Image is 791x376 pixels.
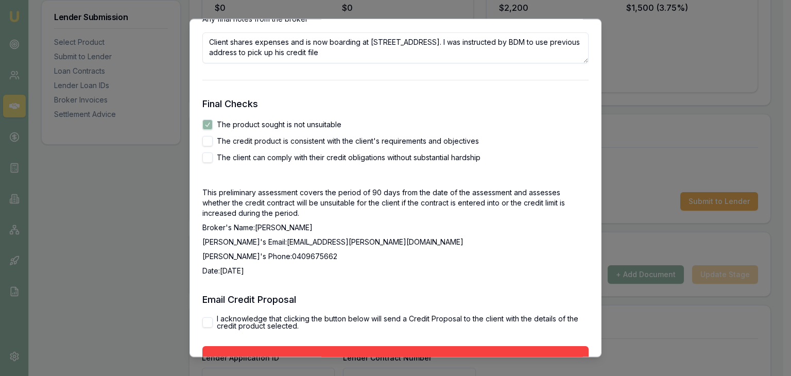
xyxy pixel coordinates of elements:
label: The credit product is consistent with the client's requirements and objectives [217,138,479,145]
p: Broker's Name: [PERSON_NAME] [202,223,589,233]
div: Final checks failed [211,355,283,367]
p: This preliminary assessment covers the period of 90 days from the date of the assessment and asse... [202,188,589,219]
h3: Email Credit Proposal [202,293,589,307]
textarea: Client shares expenses and is now boarding at [STREET_ADDRESS]. I was instructed by BDM to use pr... [202,33,589,64]
p: [PERSON_NAME]'s Email: [EMAIL_ADDRESS][PERSON_NAME][DOMAIN_NAME] [202,237,589,248]
p: Any final notes from the broker [202,14,589,25]
label: The client can comply with their credit obligations without substantial hardship [217,155,480,162]
p: [PERSON_NAME]'s Phone: 0409675662 [202,252,589,262]
label: The product sought is not unsuitable [217,122,341,129]
label: I acknowledge that clicking the button below will send a Credit Proposal to the client with the d... [217,316,589,330]
p: Date: [DATE] [202,266,589,277]
h3: Final Checks [202,97,589,112]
